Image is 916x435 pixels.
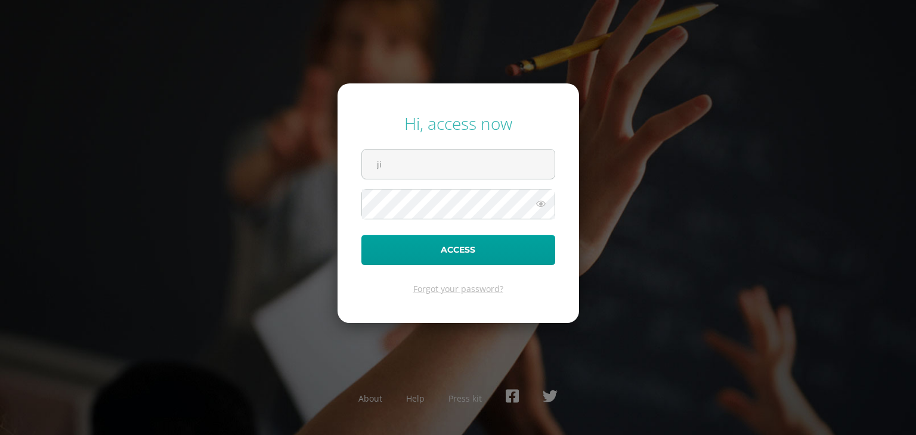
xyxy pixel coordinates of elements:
a: Forgot your password? [413,283,503,294]
a: About [358,393,382,404]
a: Help [406,393,425,404]
div: Hi, access now [361,112,555,135]
button: Access [361,235,555,265]
a: Press kit [448,393,482,404]
input: Correo electrónico o usuario [362,150,555,179]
